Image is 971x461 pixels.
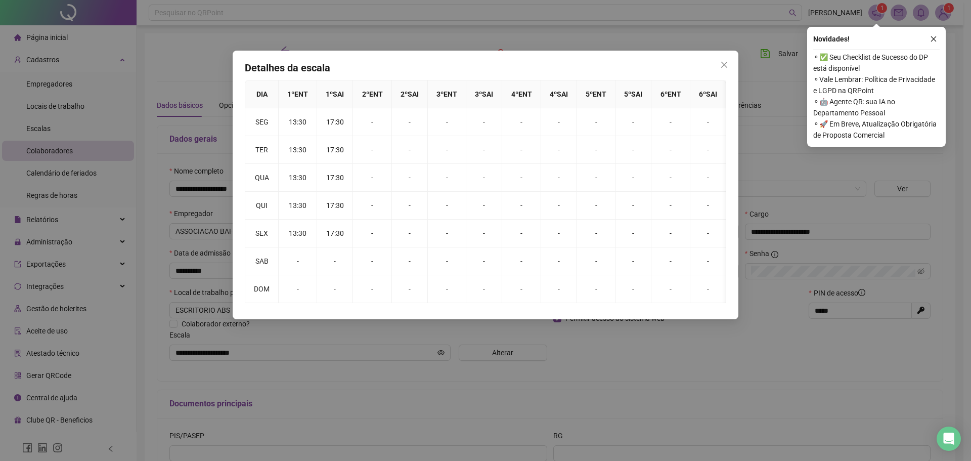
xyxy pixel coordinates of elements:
[245,108,279,136] td: SEG
[392,275,428,303] td: -
[577,164,615,192] td: -
[279,275,317,303] td: -
[353,80,391,108] th: 2 º
[444,90,457,98] span: ENT
[466,192,502,220] td: -
[392,136,428,164] td: -
[428,275,466,303] td: -
[502,247,541,275] td: -
[631,90,642,98] span: SAI
[690,275,726,303] td: -
[690,192,726,220] td: -
[577,80,615,108] th: 5 º
[317,108,353,136] td: 17:30
[353,275,391,303] td: -
[392,80,428,108] th: 2 º
[279,80,317,108] th: 1 º
[502,80,541,108] th: 4 º
[392,108,428,136] td: -
[541,80,577,108] th: 4 º
[466,108,502,136] td: -
[937,427,961,451] div: Open Intercom Messenger
[813,74,940,96] span: ⚬ Vale Lembrar: Política de Privacidade e LGPD na QRPoint
[245,275,279,303] td: DOM
[502,108,541,136] td: -
[577,275,615,303] td: -
[716,57,732,73] button: Close
[930,35,937,43] span: close
[541,192,577,220] td: -
[502,164,541,192] td: -
[813,33,850,45] span: Novidades !
[353,220,391,247] td: -
[502,275,541,303] td: -
[690,136,726,164] td: -
[615,220,651,247] td: -
[651,80,690,108] th: 6 º
[245,192,279,220] td: QUI
[353,136,391,164] td: -
[577,108,615,136] td: -
[279,164,317,192] td: 13:30
[256,90,268,98] span: DIA
[541,108,577,136] td: -
[651,275,690,303] td: -
[651,164,690,192] td: -
[615,80,651,108] th: 5 º
[541,220,577,247] td: -
[615,164,651,192] td: -
[577,192,615,220] td: -
[541,247,577,275] td: -
[353,108,391,136] td: -
[466,220,502,247] td: -
[428,192,466,220] td: -
[651,108,690,136] td: -
[557,90,568,98] span: SAI
[577,247,615,275] td: -
[245,164,279,192] td: QUA
[245,247,279,275] td: SAB
[615,108,651,136] td: -
[353,164,391,192] td: -
[428,220,466,247] td: -
[392,247,428,275] td: -
[690,164,726,192] td: -
[706,90,717,98] span: SAI
[408,90,419,98] span: SAI
[690,247,726,275] td: -
[279,192,317,220] td: 13:30
[353,192,391,220] td: -
[577,136,615,164] td: -
[502,192,541,220] td: -
[333,90,344,98] span: SAI
[392,220,428,247] td: -
[615,136,651,164] td: -
[466,247,502,275] td: -
[317,136,353,164] td: 17:30
[518,90,532,98] span: ENT
[615,275,651,303] td: -
[392,164,428,192] td: -
[317,164,353,192] td: 17:30
[813,52,940,74] span: ⚬ ✅ Seu Checklist de Sucesso do DP está disponível
[651,247,690,275] td: -
[317,220,353,247] td: 17:30
[294,90,308,98] span: ENT
[541,275,577,303] td: -
[428,108,466,136] td: -
[245,136,279,164] td: TER
[392,192,428,220] td: -
[466,275,502,303] td: -
[428,136,466,164] td: -
[502,136,541,164] td: -
[593,90,606,98] span: ENT
[317,247,353,275] td: -
[245,220,279,247] td: SEX
[317,192,353,220] td: 17:30
[279,220,317,247] td: 13:30
[428,80,466,108] th: 3 º
[245,61,726,75] h4: Detalhes da escala
[615,247,651,275] td: -
[466,80,502,108] th: 3 º
[651,220,690,247] td: -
